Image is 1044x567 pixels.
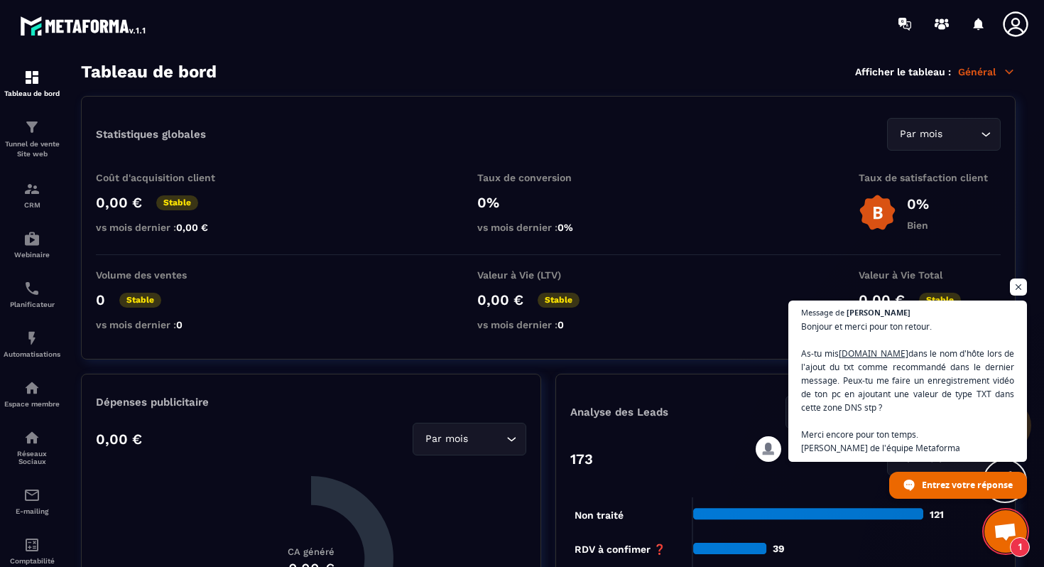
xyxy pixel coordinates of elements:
[4,108,60,170] a: formationformationTunnel de vente Site web
[176,222,208,233] span: 0,00 €
[4,58,60,108] a: formationformationTableau de bord
[96,291,105,308] p: 0
[96,172,238,183] p: Coût d'acquisition client
[4,557,60,565] p: Comptabilité
[156,195,198,210] p: Stable
[558,319,564,330] span: 0
[477,291,523,308] p: 0,00 €
[855,66,951,77] p: Afficher le tableau :
[907,195,929,212] p: 0%
[422,431,471,447] span: Par mois
[859,194,896,232] img: b-badge-o.b3b20ee6.svg
[859,172,1001,183] p: Taux de satisfaction client
[4,507,60,515] p: E-mailing
[847,308,910,316] span: [PERSON_NAME]
[4,90,60,97] p: Tableau de bord
[558,222,573,233] span: 0%
[471,431,503,447] input: Search for option
[23,536,40,553] img: accountant
[538,293,580,308] p: Stable
[575,509,624,521] tspan: Non traité
[4,201,60,209] p: CRM
[23,180,40,198] img: formation
[96,269,238,281] p: Volume des ventes
[477,172,619,183] p: Taux de conversion
[859,269,1001,281] p: Valeur à Vie Total
[477,194,619,211] p: 0%
[96,396,526,409] p: Dépenses publicitaire
[4,220,60,269] a: automationsautomationsWebinaire
[23,330,40,347] img: automations
[570,406,785,418] p: Analyse des Leads
[907,220,929,231] p: Bien
[4,170,60,220] a: formationformationCRM
[4,350,60,358] p: Automatisations
[23,379,40,396] img: automations
[896,126,945,142] span: Par mois
[958,65,1016,78] p: Général
[96,319,238,330] p: vs mois dernier :
[23,119,40,136] img: formation
[23,280,40,297] img: scheduler
[801,320,1014,455] span: Bonjour et merci pour ton retour. As-tu mis dans le nom d'hôte lors de l'ajout du txt comme recom...
[477,222,619,233] p: vs mois dernier :
[81,62,217,82] h3: Tableau de bord
[96,431,142,448] p: 0,00 €
[4,418,60,476] a: social-networksocial-networkRéseaux Sociaux
[919,293,961,308] p: Stable
[4,400,60,408] p: Espace membre
[4,369,60,418] a: automationsautomationsEspace membre
[119,293,161,308] p: Stable
[477,269,619,281] p: Valeur à Vie (LTV)
[4,450,60,465] p: Réseaux Sociaux
[785,396,1001,428] div: Search for option
[4,139,60,159] p: Tunnel de vente Site web
[4,251,60,259] p: Webinaire
[96,128,206,141] p: Statistiques globales
[887,118,1001,151] div: Search for option
[23,230,40,247] img: automations
[96,222,238,233] p: vs mois dernier :
[23,487,40,504] img: email
[176,319,183,330] span: 0
[413,423,526,455] div: Search for option
[20,13,148,38] img: logo
[984,510,1027,553] a: Ouvrir le chat
[945,126,977,142] input: Search for option
[1010,537,1030,557] span: 1
[23,429,40,446] img: social-network
[575,544,666,556] tspan: RDV à confimer ❓
[4,319,60,369] a: automationsautomationsAutomatisations
[23,69,40,86] img: formation
[922,472,1013,497] span: Entrez votre réponse
[96,194,142,211] p: 0,00 €
[570,450,593,468] p: 173
[477,319,619,330] p: vs mois dernier :
[859,291,905,308] p: 0,00 €
[4,269,60,319] a: schedulerschedulerPlanificateur
[4,301,60,308] p: Planificateur
[4,476,60,526] a: emailemailE-mailing
[801,308,844,316] span: Message de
